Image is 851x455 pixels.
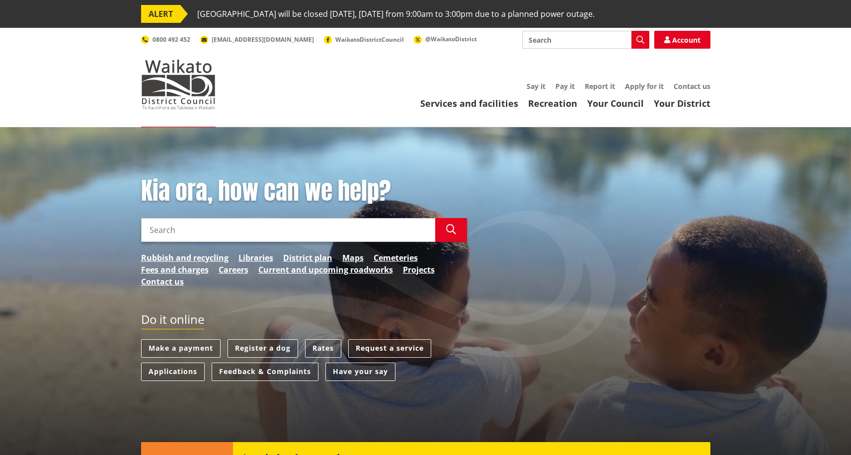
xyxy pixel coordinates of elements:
a: Recreation [528,97,577,109]
a: Fees and charges [141,264,209,276]
a: Account [654,31,710,49]
a: Apply for it [625,81,664,91]
a: Request a service [348,339,431,358]
a: Have your say [325,363,395,381]
a: District plan [283,252,332,264]
a: Applications [141,363,205,381]
h1: Kia ora, how can we help? [141,177,467,206]
span: 0800 492 452 [153,35,190,44]
a: Make a payment [141,339,221,358]
a: Careers [219,264,248,276]
span: ALERT [141,5,180,23]
a: Register a dog [228,339,298,358]
a: Libraries [238,252,273,264]
a: Projects [403,264,435,276]
img: Waikato District Council - Te Kaunihera aa Takiwaa o Waikato [141,60,216,109]
a: Contact us [674,81,710,91]
input: Search input [522,31,649,49]
a: @WaikatoDistrict [414,35,477,43]
a: Contact us [141,276,184,288]
a: Current and upcoming roadworks [258,264,393,276]
a: Your District [654,97,710,109]
span: WaikatoDistrictCouncil [335,35,404,44]
a: Cemeteries [374,252,418,264]
a: Your Council [587,97,644,109]
a: Report it [585,81,615,91]
span: [EMAIL_ADDRESS][DOMAIN_NAME] [212,35,314,44]
a: Rubbish and recycling [141,252,229,264]
span: [GEOGRAPHIC_DATA] will be closed [DATE], [DATE] from 9:00am to 3:00pm due to a planned power outage. [197,5,595,23]
a: 0800 492 452 [141,35,190,44]
span: @WaikatoDistrict [425,35,477,43]
a: Services and facilities [420,97,518,109]
input: Search input [141,218,435,242]
h2: Do it online [141,312,204,330]
a: [EMAIL_ADDRESS][DOMAIN_NAME] [200,35,314,44]
a: WaikatoDistrictCouncil [324,35,404,44]
a: Rates [305,339,341,358]
a: Say it [527,81,545,91]
a: Maps [342,252,364,264]
a: Pay it [555,81,575,91]
a: Feedback & Complaints [212,363,318,381]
